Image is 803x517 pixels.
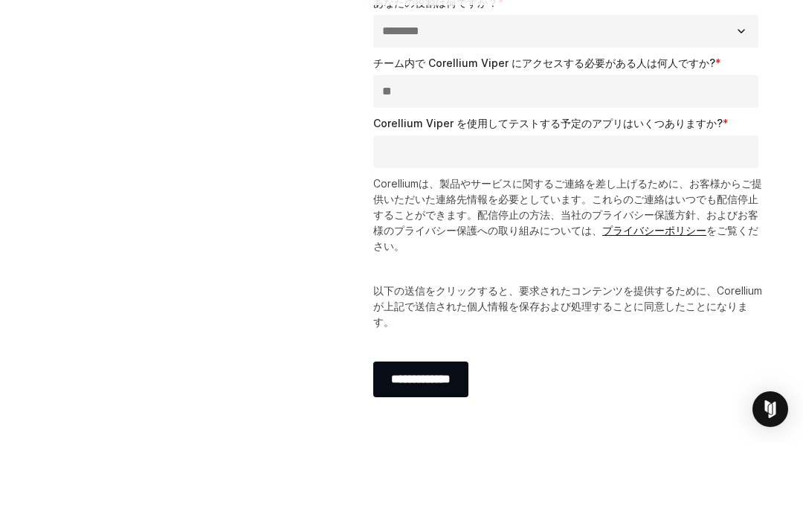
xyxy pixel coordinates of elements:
font: 価格 [675,48,696,61]
font: あなたの役割は何ですか？ [373,71,498,84]
button: 検索 [565,1,592,28]
font: Corellium Viper を使用してテストする予定のアプリはいくつありますか? [373,192,723,205]
font: について [717,48,758,61]
font: をご覧ください。 [373,299,758,327]
div: ナビゲーションメニュー [553,1,788,28]
div: ナビゲーションメニュー [344,42,788,68]
font: ログイン [735,8,776,21]
font: 製品 [529,48,550,61]
font: リソース [592,48,633,61]
font: ソリューション [352,48,425,61]
font: 産業 [467,48,488,61]
a: コレリウムホーム [15,46,133,64]
font: チーム内で Corellium Viper にアクセスする必要がある人は何人ですか? [373,132,715,144]
div: インターコムメッセンジャーを開く [752,466,788,502]
font: サポートセンター [610,8,693,21]
font: Corelliumは、製品やサービスに関するご連絡を差し上げるために、お客様からご提供いただいた連絡先情報を必要としています。これらのご連絡はいつでも配信停止することができます。配信停止の方法、... [373,252,762,312]
a: プライバシーポリシー [602,299,706,312]
font: 以下の送信をクリックすると、要求されたコンテンツを提供するために、Corellium が上記で送信された個人情報を保存および処理することに同意したことになります。 [373,359,762,403]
